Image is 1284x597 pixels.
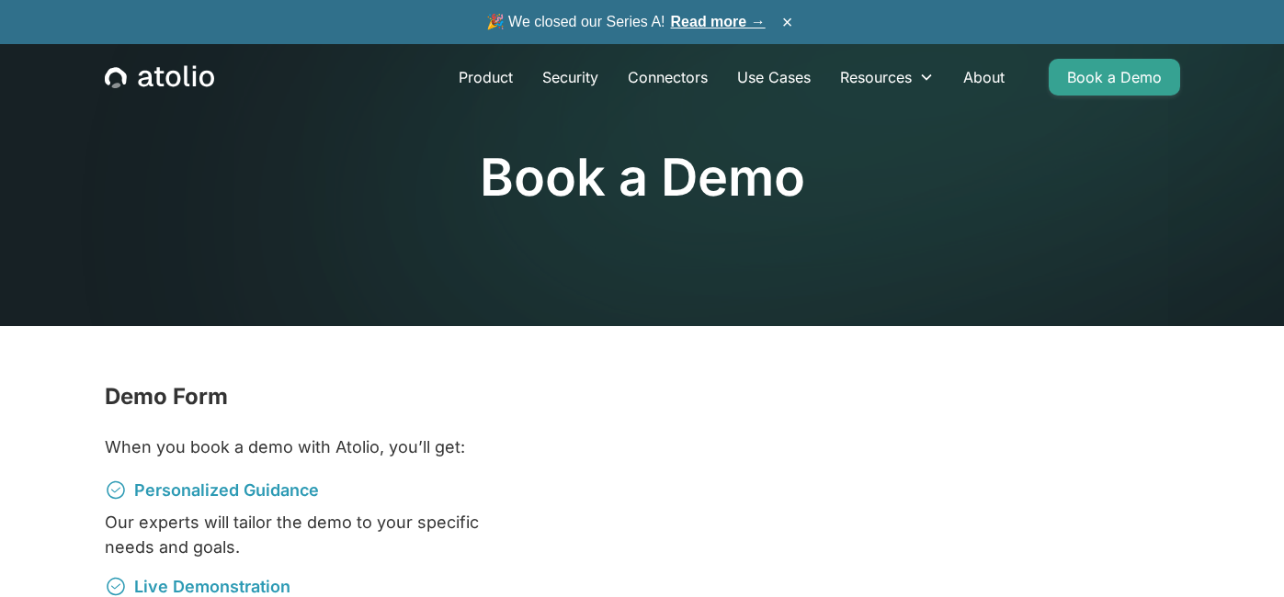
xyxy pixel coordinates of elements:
div: Resources [840,66,912,88]
a: Connectors [613,59,722,96]
p: When you book a demo with Atolio, you’ll get: [105,434,527,459]
a: About [949,59,1019,96]
strong: Demo Form [105,383,228,410]
p: Personalized Guidance [134,478,319,502]
a: home [105,65,214,89]
span: 🎉 We closed our Series A! [486,11,766,33]
a: Product [444,59,528,96]
button: × [777,12,799,32]
a: Use Cases [722,59,825,96]
h1: Book a Demo [105,147,1180,208]
a: Book a Demo [1049,59,1180,96]
div: Resources [825,59,949,96]
p: Our experts will tailor the demo to your specific needs and goals. [105,510,527,559]
a: Read more → [671,14,766,29]
a: Security [528,59,613,96]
